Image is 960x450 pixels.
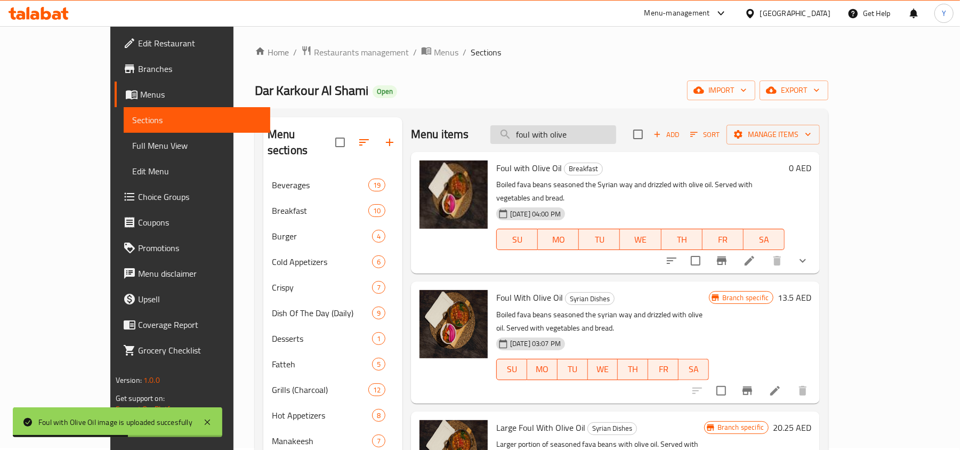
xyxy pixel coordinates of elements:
[564,163,603,175] div: Breakfast
[263,223,402,249] div: Burger4
[624,232,657,247] span: WE
[773,420,811,435] h6: 20.25 AED
[351,130,377,155] span: Sort sections
[769,384,781,397] a: Edit menu item
[272,383,368,396] div: Grills (Charcoal)
[138,344,262,357] span: Grocery Checklist
[329,131,351,154] span: Select all sections
[140,88,262,101] span: Menus
[566,293,614,305] span: Syrian Dishes
[132,114,262,126] span: Sections
[496,160,562,176] span: Foul with Olive Oil
[501,232,534,247] span: SU
[263,198,402,223] div: Breakfast10
[696,84,747,97] span: import
[372,358,385,371] div: items
[272,358,372,371] span: Fatteh
[652,361,674,377] span: FR
[373,308,385,318] span: 9
[272,204,368,217] div: Breakfast
[687,81,755,100] button: import
[272,409,372,422] span: Hot Appetizers
[649,126,683,143] button: Add
[138,216,262,229] span: Coupons
[263,403,402,428] div: Hot Appetizers8
[255,45,828,59] nav: breadcrumb
[707,232,739,247] span: FR
[688,126,722,143] button: Sort
[272,281,372,294] span: Crispy
[115,184,271,210] a: Choice Groups
[255,46,289,59] a: Home
[373,334,385,344] span: 1
[527,359,558,380] button: MO
[789,160,811,175] h6: 0 AED
[709,248,735,274] button: Branch-specific-item
[588,359,618,380] button: WE
[735,128,811,141] span: Manage items
[263,300,402,326] div: Dish Of The Day (Daily)9
[760,7,830,19] div: [GEOGRAPHIC_DATA]
[372,409,385,422] div: items
[263,326,402,351] div: Desserts1
[562,361,584,377] span: TU
[796,254,809,267] svg: Show Choices
[272,332,372,345] span: Desserts
[132,139,262,152] span: Full Menu View
[690,128,720,141] span: Sort
[138,318,262,331] span: Coverage Report
[116,402,183,416] a: Support.OpsPlatform
[115,30,271,56] a: Edit Restaurant
[116,391,165,405] span: Get support on:
[138,37,262,50] span: Edit Restaurant
[531,361,553,377] span: MO
[564,163,602,175] span: Breakfast
[496,290,563,306] span: Foul With Olive Oil
[115,261,271,286] a: Menu disclaimer
[377,130,402,155] button: Add section
[38,416,192,428] div: Foul with Olive Oil image is uploaded succesfully
[115,286,271,312] a: Upsell
[115,210,271,235] a: Coupons
[434,46,458,59] span: Menus
[272,179,368,191] span: Beverages
[703,229,744,250] button: FR
[132,165,262,178] span: Edit Menu
[622,361,644,377] span: TH
[272,307,372,319] div: Dish Of The Day (Daily)
[496,359,527,380] button: SU
[496,178,785,205] p: Boiled fava beans seasoned the Syrian way and drizzled with olive oil. Served with vegetables and...
[735,378,760,404] button: Branch-specific-item
[506,339,565,349] span: [DATE] 03:07 PM
[683,361,705,377] span: SA
[760,81,828,100] button: export
[263,275,402,300] div: Crispy7
[768,84,820,97] span: export
[659,248,684,274] button: sort-choices
[710,380,732,402] span: Select to update
[124,158,271,184] a: Edit Menu
[411,126,469,142] h2: Menu items
[293,46,297,59] li: /
[138,293,262,306] span: Upsell
[421,45,458,59] a: Menus
[301,45,409,59] a: Restaurants management
[620,229,661,250] button: WE
[115,235,271,261] a: Promotions
[369,180,385,190] span: 19
[314,46,409,59] span: Restaurants management
[565,292,615,305] div: Syrian Dishes
[501,361,523,377] span: SU
[496,308,709,335] p: Boiled fava beans seasoned the syrian way and drizzled with olive oil. Served with vegetables and...
[496,229,538,250] button: SU
[115,82,271,107] a: Menus
[538,229,579,250] button: MO
[369,385,385,395] span: 12
[272,435,372,447] div: Manakeesh
[744,229,785,250] button: SA
[592,361,614,377] span: WE
[583,232,616,247] span: TU
[373,411,385,421] span: 8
